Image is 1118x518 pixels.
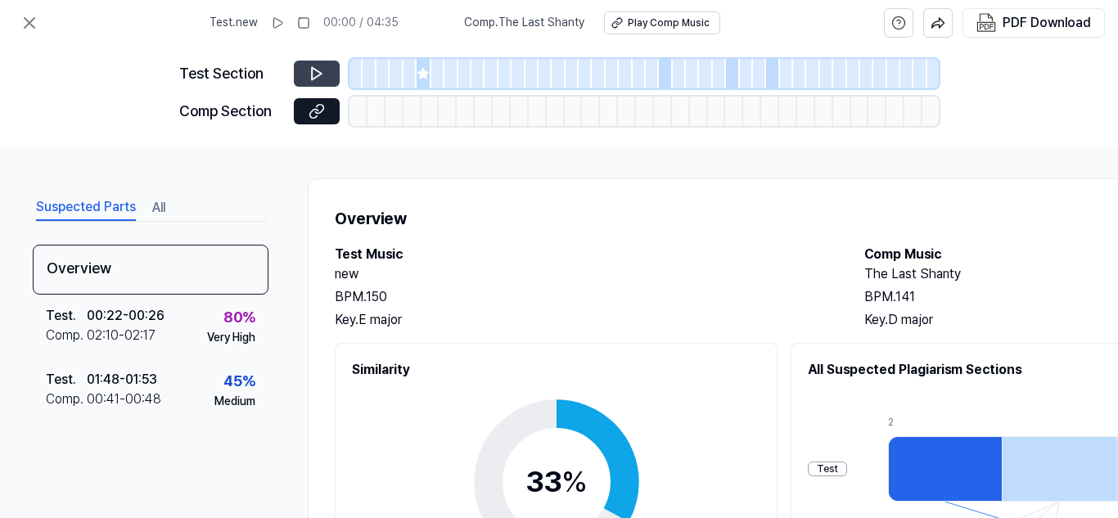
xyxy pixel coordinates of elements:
[210,15,258,31] span: Test . new
[223,306,255,330] div: 80 %
[973,9,1094,37] button: PDF Download
[561,464,588,499] span: %
[335,264,832,284] h2: new
[525,460,588,504] div: 33
[87,390,161,409] div: 00:41 - 00:48
[36,195,136,221] button: Suspected Parts
[884,8,913,38] button: help
[179,100,284,124] div: Comp Section
[1003,12,1091,34] div: PDF Download
[223,370,255,394] div: 45 %
[352,360,760,380] h2: Similarity
[179,62,284,86] div: Test Section
[87,370,157,390] div: 01:48 - 01:53
[214,394,255,410] div: Medium
[207,330,255,346] div: Very High
[46,306,87,326] div: Test .
[931,16,945,30] img: share
[335,287,832,307] div: BPM. 150
[808,462,847,477] div: Test
[628,16,710,30] div: Play Comp Music
[33,245,268,295] div: Overview
[323,15,399,31] div: 00:00 / 04:35
[87,326,156,345] div: 02:10 - 02:17
[891,15,906,31] svg: help
[46,370,87,390] div: Test .
[464,15,584,31] span: Comp . The Last Shanty
[46,390,87,409] div: Comp .
[335,310,832,330] div: Key. E major
[604,11,720,34] button: Play Comp Music
[335,245,832,264] h2: Test Music
[87,306,165,326] div: 00:22 - 00:26
[152,195,165,221] button: All
[888,416,1002,430] div: 2
[976,13,996,33] img: PDF Download
[46,326,87,345] div: Comp .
